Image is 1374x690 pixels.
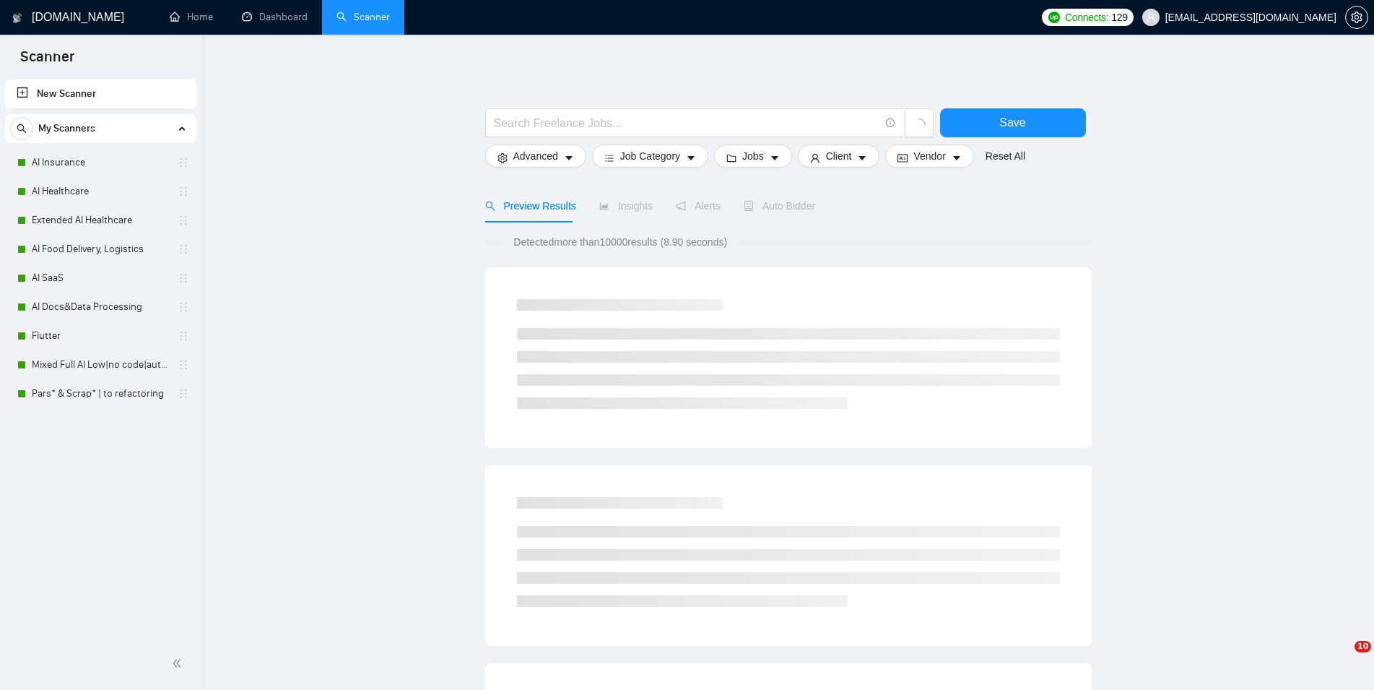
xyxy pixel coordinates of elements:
a: Flutter [32,322,169,350]
span: user [1146,12,1156,22]
a: AI Food Delivery, Logistics [32,235,169,264]
img: logo [12,7,22,30]
span: Auto Bidder [744,200,815,212]
span: double-left [172,656,186,670]
span: Client [826,148,852,164]
span: 10 [1355,641,1371,652]
span: Alerts [676,200,721,212]
span: Advanced [513,148,558,164]
span: idcard [897,152,908,163]
button: userClientcaret-down [798,145,880,168]
a: New Scanner [17,79,185,108]
button: setting [1345,6,1368,29]
span: Insights [599,200,653,212]
span: caret-down [770,152,780,163]
span: loading [913,118,926,131]
span: 129 [1111,9,1127,25]
span: holder [178,215,189,226]
li: New Scanner [5,79,196,108]
span: Scanner [9,46,86,77]
span: caret-down [857,152,867,163]
span: holder [178,388,189,400]
span: Connects: [1065,9,1108,25]
span: holder [178,301,189,313]
span: Vendor [913,148,945,164]
span: holder [178,243,189,255]
a: homeHome [170,11,213,23]
span: notification [676,201,686,211]
span: caret-down [952,152,962,163]
li: My Scanners [5,114,196,408]
a: AI Docs&Data Processing [32,293,169,322]
span: holder [178,359,189,371]
iframe: Intercom live chat [1325,641,1360,676]
span: holder [178,157,189,168]
span: user [810,152,820,163]
span: Preview Results [485,200,576,212]
a: AI SaaS [32,264,169,293]
button: search [10,117,33,140]
a: setting [1345,12,1368,23]
span: holder [178,272,189,284]
span: area-chart [599,201,609,211]
span: My Scanners [38,114,95,143]
span: folder [726,152,736,163]
span: Save [999,113,1025,131]
a: Mixed Full AI Low|no code|automations [32,350,169,379]
a: Extended AI Healthcare [32,206,169,235]
span: robot [744,201,754,211]
span: Job Category [620,148,680,164]
button: idcardVendorcaret-down [885,145,973,168]
a: Reset All [986,148,1025,164]
span: search [485,201,495,211]
span: Jobs [742,148,764,164]
button: folderJobscaret-down [714,145,792,168]
a: AI Insurance [32,148,169,177]
span: caret-down [686,152,696,163]
img: upwork-logo.png [1048,12,1060,23]
a: searchScanner [336,11,390,23]
span: Detected more than 10000 results (8.90 seconds) [503,234,737,250]
span: setting [1346,12,1368,23]
button: barsJob Categorycaret-down [592,145,708,168]
a: dashboardDashboard [242,11,308,23]
span: caret-down [564,152,574,163]
span: search [11,124,32,134]
button: Save [940,108,1086,137]
span: setting [497,152,508,163]
a: AI Healthcare [32,177,169,206]
input: Search Freelance Jobs... [494,114,879,132]
span: holder [178,330,189,342]
span: bars [604,152,614,163]
span: holder [178,186,189,197]
button: settingAdvancedcaret-down [485,145,586,168]
a: Pars* & Scrap* | to refactoring [32,379,169,408]
span: info-circle [886,118,895,128]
